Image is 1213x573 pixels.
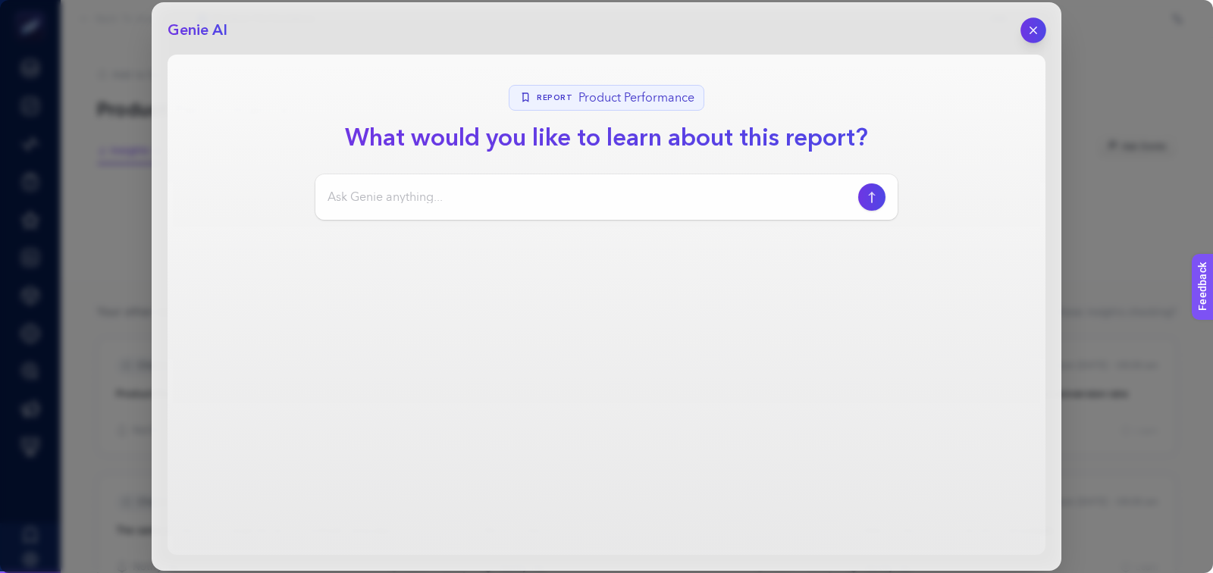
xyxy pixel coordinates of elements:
span: Product Performance [578,89,694,107]
span: Feedback [9,5,58,17]
input: Ask Genie anything... [328,188,852,206]
h1: What would you like to learn about this report? [333,120,880,156]
h2: Genie AI [168,20,227,41]
span: Report [537,92,572,104]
